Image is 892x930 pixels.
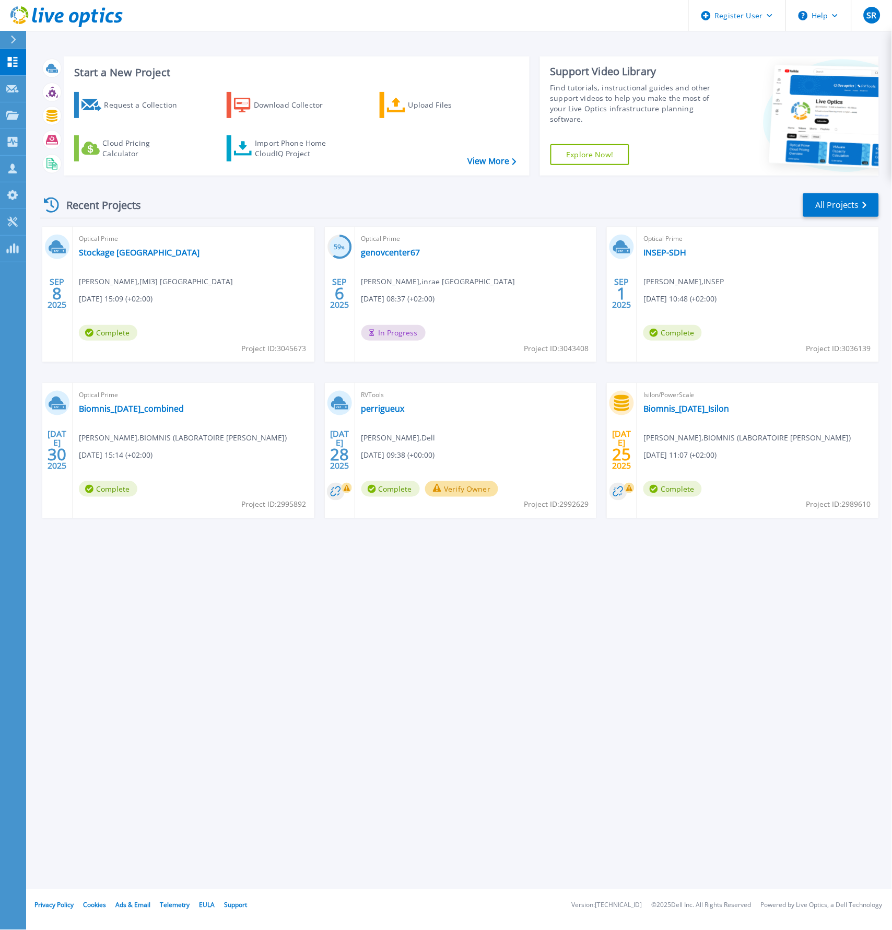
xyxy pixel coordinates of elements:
a: Support [224,901,247,910]
a: INSEP-SDH [643,247,686,258]
a: Request a Collection [74,92,191,118]
span: 28 [330,450,349,459]
span: Optical Prime [79,389,308,401]
a: Stockage [GEOGRAPHIC_DATA] [79,247,199,258]
a: Cloud Pricing Calculator [74,135,191,161]
span: Project ID: 2989610 [806,499,871,510]
span: Project ID: 2992629 [524,499,589,510]
span: [PERSON_NAME] , BIOMNIS (LABORATOIRE [PERSON_NAME]) [643,432,851,444]
span: Optical Prime [643,233,873,245]
a: Biomnis_[DATE]_Isilon [643,403,730,414]
span: [PERSON_NAME] , [MI3] [GEOGRAPHIC_DATA] [79,276,233,287]
a: Upload Files [380,92,496,118]
span: Complete [643,325,702,341]
span: [DATE] 08:37 (+02:00) [361,293,435,305]
a: EULA [199,901,215,910]
span: RVTools [361,389,591,401]
span: [DATE] 15:14 (+02:00) [79,449,152,461]
a: perrigueux [361,403,405,414]
span: Complete [79,325,137,341]
a: Privacy Policy [34,901,74,910]
span: 30 [48,450,66,459]
div: Request a Collection [104,95,187,115]
span: [PERSON_NAME] , BIOMNIS (LABORATOIRE [PERSON_NAME]) [79,432,287,444]
a: genovcenter67 [361,247,420,258]
span: Project ID: 3045673 [242,343,307,354]
span: [DATE] 09:38 (+00:00) [361,449,435,461]
button: Verify Owner [425,481,499,497]
span: 8 [52,289,62,298]
a: Telemetry [160,901,190,910]
span: Optical Prime [79,233,308,245]
span: % [342,245,345,250]
div: [DATE] 2025 [330,431,349,469]
span: Isilon/PowerScale [643,389,873,401]
a: Cookies [83,901,106,910]
a: Explore Now! [550,144,630,165]
li: © 2025 Dell Inc. All Rights Reserved [652,902,752,909]
span: Project ID: 3043408 [524,343,589,354]
h3: 59 [327,241,352,253]
div: Recent Projects [40,192,155,218]
span: 25 [613,450,631,459]
span: SR [867,11,877,19]
a: Biomnis_[DATE]_combined [79,403,184,414]
span: [DATE] 10:48 (+02:00) [643,293,717,305]
span: 6 [335,289,344,298]
span: [DATE] 15:09 (+02:00) [79,293,152,305]
div: Support Video Library [550,65,722,78]
div: SEP 2025 [612,274,632,312]
span: [DATE] 11:07 (+02:00) [643,449,717,461]
li: Powered by Live Optics, a Dell Technology [761,902,883,909]
span: Complete [79,481,137,497]
div: [DATE] 2025 [47,431,67,469]
span: Complete [643,481,702,497]
li: Version: [TECHNICAL_ID] [572,902,642,909]
span: [PERSON_NAME] , INSEP [643,276,724,287]
div: SEP 2025 [47,274,67,312]
a: Ads & Email [115,901,150,910]
div: Find tutorials, instructional guides and other support videos to help you make the most of your L... [550,83,722,124]
a: All Projects [803,193,879,217]
a: Download Collector [227,92,343,118]
div: Download Collector [254,95,337,115]
span: Project ID: 3036139 [806,343,871,354]
span: 1 [617,289,627,298]
div: SEP 2025 [330,274,349,312]
div: Cloud Pricing Calculator [102,138,186,159]
div: [DATE] 2025 [612,431,632,469]
span: [PERSON_NAME] , inrae [GEOGRAPHIC_DATA] [361,276,515,287]
a: View More [467,156,516,166]
span: Project ID: 2995892 [242,499,307,510]
span: Optical Prime [361,233,591,245]
h3: Start a New Project [74,67,516,78]
div: Import Phone Home CloudIQ Project [255,138,336,159]
div: Upload Files [408,95,492,115]
span: In Progress [361,325,426,341]
span: [PERSON_NAME] , Dell [361,432,436,444]
span: Complete [361,481,420,497]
